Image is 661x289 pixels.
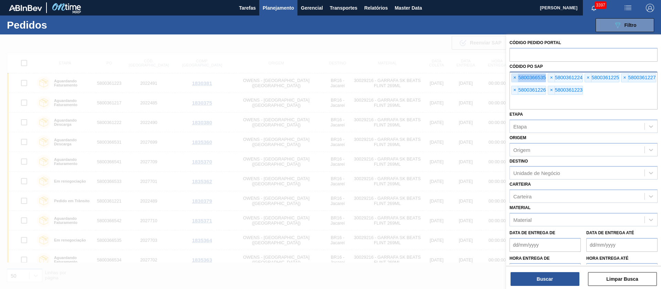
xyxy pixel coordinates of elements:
span: × [585,74,591,82]
div: 5800361227 [621,73,656,82]
label: Hora entrega até [586,254,658,264]
h1: Pedidos [7,21,110,29]
span: × [548,86,555,94]
label: Destino [510,159,528,164]
span: Gerencial [301,4,323,12]
span: Planejamento [263,4,294,12]
div: 5800361224 [548,73,583,82]
input: dd/mm/yyyy [510,238,581,252]
div: Unidade de Negócio [513,170,560,176]
span: Tarefas [239,4,256,12]
label: Material [510,205,531,210]
span: Filtro [625,22,637,28]
span: × [621,74,628,82]
img: userActions [624,4,632,12]
div: Origem [513,147,530,153]
label: Códido PO SAP [510,64,543,69]
span: × [548,74,555,82]
button: Notificações [583,3,605,13]
label: Data de Entrega até [586,230,634,235]
label: Código Pedido Portal [510,40,561,45]
div: 5800361223 [548,86,583,95]
img: Logout [646,4,654,12]
img: TNhmsLtSVTkK8tSr43FrP2fwEKptu5GPRR3wAAAABJRU5ErkJggg== [9,5,42,11]
span: Relatórios [364,4,388,12]
input: dd/mm/yyyy [586,238,658,252]
label: Carteira [510,182,531,187]
button: Filtro [596,18,654,32]
label: Etapa [510,112,523,117]
span: Transportes [330,4,357,12]
span: × [512,86,518,94]
label: Origem [510,135,526,140]
div: 5800361226 [511,86,546,95]
div: Etapa [513,123,527,129]
div: 5800361225 [585,73,619,82]
label: Hora entrega de [510,254,581,264]
div: Carteira [513,194,532,199]
div: 5800366535 [511,73,546,82]
span: 3397 [595,1,607,9]
div: Material [513,217,532,223]
span: Master Data [395,4,422,12]
span: × [512,74,518,82]
label: Data de Entrega de [510,230,555,235]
